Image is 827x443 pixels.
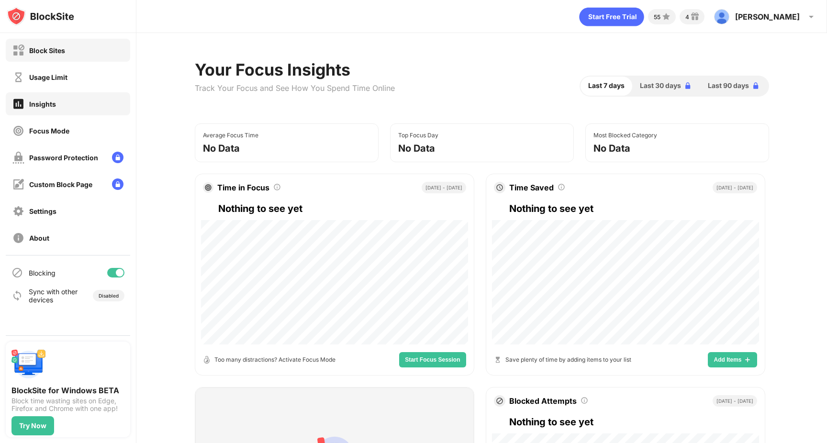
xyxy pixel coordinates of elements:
[29,154,98,162] div: Password Protection
[654,13,660,21] div: 55
[112,152,123,163] img: lock-menu.svg
[685,13,689,21] div: 4
[509,396,577,406] div: Blocked Attempts
[12,125,24,137] img: focus-off.svg
[29,180,92,188] div: Custom Block Page
[29,73,67,81] div: Usage Limit
[11,290,23,301] img: sync-icon.svg
[708,80,749,91] span: Last 90 days
[11,386,124,395] div: BlockSite for Windows BETA
[494,356,502,364] img: hourglass.svg
[735,12,800,22] div: [PERSON_NAME]
[195,83,395,93] div: Track Your Focus and See How You Spend Time Online
[217,183,269,192] div: Time in Focus
[203,132,258,139] div: Average Focus Time
[714,357,741,363] span: Add Items
[496,397,503,405] img: block-icon.svg
[214,355,335,364] div: Too many distractions? Activate Focus Mode
[689,11,701,22] img: reward-small.svg
[422,182,466,193] div: [DATE] - [DATE]
[7,7,74,26] img: logo-blocksite.svg
[203,143,240,154] div: No Data
[579,7,644,26] div: animation
[11,347,46,382] img: push-desktop.svg
[11,267,23,278] img: blocking-icon.svg
[29,100,56,108] div: Insights
[112,178,123,190] img: lock-menu.svg
[398,143,435,154] div: No Data
[11,397,124,412] div: Block time wasting sites on Edge, Firefox and Chrome with one app!
[19,422,46,430] div: Try Now
[581,397,588,404] img: tooltip.svg
[29,46,65,55] div: Block Sites
[399,352,466,367] button: Start Focus Session
[509,414,757,430] div: Nothing to see yet
[660,11,672,22] img: points-small.svg
[496,184,503,191] img: clock.svg
[593,143,630,154] div: No Data
[558,183,565,191] img: tooltip.svg
[708,352,757,367] button: Add Items
[29,234,49,242] div: About
[205,184,212,191] img: target.svg
[713,182,757,193] div: [DATE] - [DATE]
[398,132,438,139] div: Top Focus Day
[509,183,554,192] div: Time Saved
[12,71,24,83] img: time-usage-off.svg
[714,9,729,24] img: AOh14GgASiiv-2WVvatY0nv3HKW5mDB1xd2U6S3eu6caqA
[751,81,760,90] img: lock-blue.svg
[12,178,24,190] img: customize-block-page-off.svg
[640,80,681,91] span: Last 30 days
[713,395,757,407] div: [DATE] - [DATE]
[99,293,119,299] div: Disabled
[195,60,395,79] div: Your Focus Insights
[593,132,657,139] div: Most Blocked Category
[12,232,24,244] img: about-off.svg
[29,288,78,304] div: Sync with other devices
[12,44,24,56] img: block-off.svg
[218,201,466,216] div: Nothing to see yet
[12,152,24,164] img: password-protection-off.svg
[29,127,69,135] div: Focus Mode
[203,356,211,364] img: open-timer.svg
[744,356,751,364] img: add-items.svg
[29,269,56,277] div: Blocking
[12,98,24,110] img: insights-on.svg
[405,357,460,363] span: Start Focus Session
[12,205,24,217] img: settings-off.svg
[29,207,56,215] div: Settings
[273,183,281,191] img: tooltip.svg
[683,81,693,90] img: lock-blue.svg
[509,201,757,216] div: Nothing to see yet
[505,355,631,364] div: Save plenty of time by adding items to your list
[588,80,625,91] span: Last 7 days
